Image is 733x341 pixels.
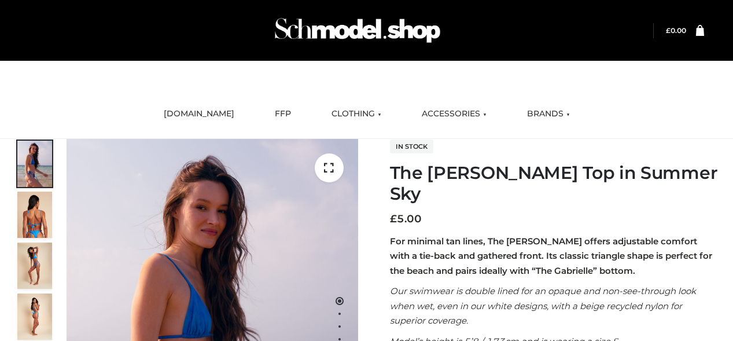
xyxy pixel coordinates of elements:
a: ACCESSORIES [413,101,495,127]
a: CLOTHING [323,101,390,127]
a: BRANDS [518,101,579,127]
img: 5.Alex-top_CN-1-1_1-1.jpg [17,192,52,238]
img: 4.Alex-top_CN-1-1-2.jpg [17,243,52,289]
span: £ [390,212,397,225]
strong: For minimal tan lines, The [PERSON_NAME] offers adjustable comfort with a tie-back and gathered f... [390,236,712,276]
img: 3.Alex-top_CN-1-1-2.jpg [17,294,52,340]
img: 1.Alex-top_SS-1_4464b1e7-c2c9-4e4b-a62c-58381cd673c0-1.jpg [17,141,52,187]
bdi: 5.00 [390,212,422,225]
h1: The [PERSON_NAME] Top in Summer Sky [390,163,719,204]
img: Schmodel Admin 964 [271,8,444,53]
bdi: 0.00 [666,26,686,35]
span: In stock [390,140,433,153]
a: £0.00 [666,26,686,35]
a: [DOMAIN_NAME] [155,101,243,127]
a: FFP [266,101,300,127]
span: £ [666,26,671,35]
em: Our swimwear is double lined for an opaque and non-see-through look when wet, even in our white d... [390,285,696,326]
